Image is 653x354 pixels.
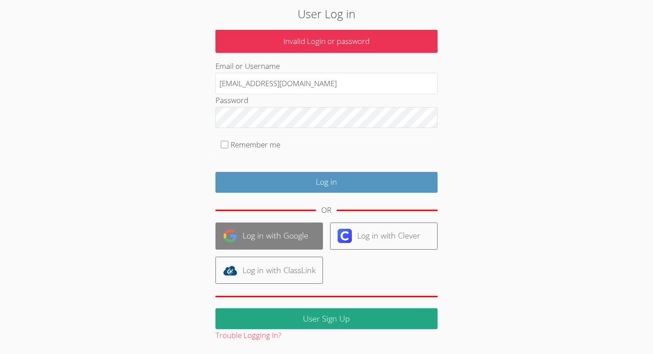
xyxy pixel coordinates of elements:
[150,5,503,22] h2: User Log in
[215,257,323,284] a: Log in with ClassLink
[215,95,248,105] label: Password
[321,204,331,217] div: OR
[215,172,438,193] input: Log in
[231,139,280,150] label: Remember me
[215,223,323,250] a: Log in with Google
[330,223,438,250] a: Log in with Clever
[338,229,352,243] img: clever-logo-6eab21bc6e7a338710f1a6ff85c0baf02591cd810cc4098c63d3a4b26e2feb20.svg
[215,329,281,342] button: Trouble Logging In?
[215,61,280,71] label: Email or Username
[215,308,438,329] a: User Sign Up
[223,229,237,243] img: google-logo-50288ca7cdecda66e5e0955fdab243c47b7ad437acaf1139b6f446037453330a.svg
[223,263,237,278] img: classlink-logo-d6bb404cc1216ec64c9a2012d9dc4662098be43eaf13dc465df04b49fa7ab582.svg
[215,30,438,53] p: Invalid Login or password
